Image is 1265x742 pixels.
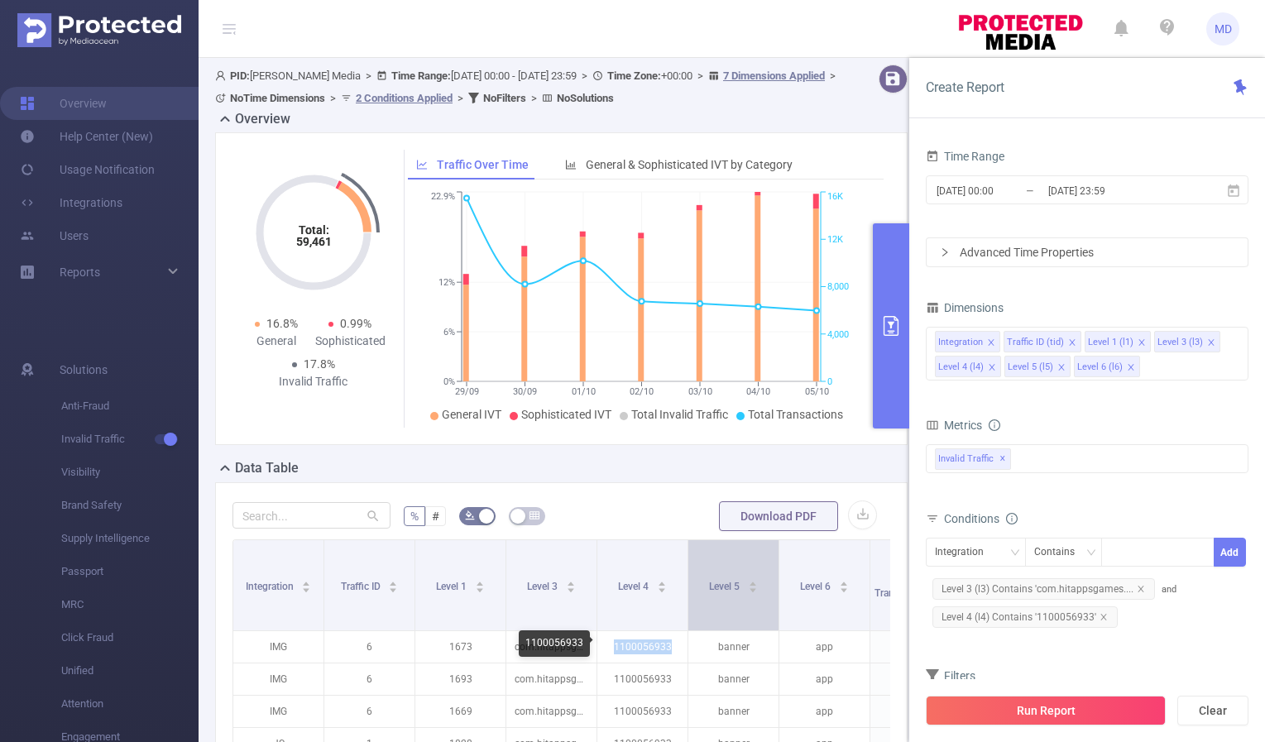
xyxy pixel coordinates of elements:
span: Passport [61,555,199,588]
i: icon: line-chart [416,159,428,170]
tspan: 16K [827,192,843,203]
i: icon: close [1057,363,1066,373]
span: Invalid Traffic [935,448,1011,470]
button: Run Report [926,696,1166,725]
tspan: 02/10 [630,386,654,397]
i: icon: table [529,510,539,520]
div: Sort [657,579,667,589]
li: Level 1 (l1) [1085,331,1151,352]
span: Level 3 (l3) Contains 'com.hitappsgames.... [932,578,1155,600]
b: No Filters [483,92,526,104]
span: Visibility [61,456,199,489]
p: 1693 [415,663,506,695]
p: banner [688,663,779,695]
i: icon: caret-up [566,579,575,584]
button: Clear [1177,696,1248,725]
a: Reports [60,256,100,289]
span: 16.8% [266,317,298,330]
div: Sort [388,579,398,589]
i: icon: close [988,363,996,373]
span: MRC [61,588,199,621]
span: Brand Safety [61,489,199,522]
span: Level 4 (l4) Contains '1100056933' [932,606,1118,628]
li: Level 3 (l3) [1154,331,1220,352]
i: icon: caret-up [475,579,484,584]
button: Add [1214,538,1246,567]
i: icon: close [1207,338,1215,348]
div: Level 1 (l1) [1088,332,1133,353]
i: icon: info-circle [989,419,1000,431]
i: icon: caret-down [302,586,311,591]
span: > [825,69,841,82]
i: icon: caret-down [389,586,398,591]
i: icon: bg-colors [465,510,475,520]
i: icon: info-circle [1006,513,1018,524]
button: Download PDF [719,501,838,531]
div: Level 5 (l5) [1008,357,1053,378]
span: Anti-Fraud [61,390,199,423]
span: Level 5 [709,581,742,592]
p: IMG [233,696,323,727]
span: Create Report [926,79,1004,95]
div: 1100056933 [519,630,590,657]
p: app [779,696,870,727]
span: Dimensions [926,301,1004,314]
span: Traffic ID [341,581,383,592]
div: Traffic ID (tid) [1007,332,1064,353]
p: 1100056933 [597,631,688,663]
i: icon: caret-down [839,586,848,591]
i: icon: bar-chart [565,159,577,170]
i: icon: down [1086,548,1096,559]
b: No Solutions [557,92,614,104]
i: icon: caret-down [566,586,575,591]
tspan: 04/10 [746,386,770,397]
div: Level 3 (l3) [1157,332,1203,353]
div: Sort [566,579,576,589]
a: Integrations [20,186,122,219]
span: Level 3 [527,581,560,592]
span: MD [1215,12,1232,45]
i: icon: caret-down [748,586,757,591]
span: Total Transactions [748,408,843,421]
span: Metrics [926,419,982,432]
span: and [926,584,1176,623]
li: Traffic ID (tid) [1004,331,1081,352]
span: 0.99% [340,317,371,330]
p: 1673 [415,631,506,663]
div: Sort [748,579,758,589]
i: icon: close [1068,338,1076,348]
i: icon: close [1100,613,1108,621]
tspan: 0 [827,376,832,387]
div: General [239,333,314,350]
p: 24,407 [870,663,961,695]
span: Attention [61,687,199,720]
i: icon: down [1010,548,1020,559]
tspan: 4,000 [827,329,849,340]
span: > [361,69,376,82]
span: [PERSON_NAME] Media [DATE] 00:00 - [DATE] 23:59 +00:00 [215,69,841,104]
div: icon: rightAdvanced Time Properties [927,238,1248,266]
div: Level 4 (l4) [938,357,984,378]
i: icon: caret-up [839,579,848,584]
i: icon: caret-up [748,579,757,584]
u: 7 Dimensions Applied [723,69,825,82]
tspan: 0% [443,376,455,387]
span: Level 1 [436,581,469,592]
div: Contains [1034,539,1086,566]
a: Users [20,219,89,252]
tspan: 6% [443,327,455,337]
span: > [453,92,468,104]
span: Sophisticated IVT [521,408,611,421]
tspan: 12K [827,234,843,245]
tspan: 05/10 [804,386,828,397]
i: icon: close [1138,338,1146,348]
span: General & Sophisticated IVT by Category [586,158,793,171]
span: Conditions [944,512,1018,525]
u: 2 Conditions Applied [356,92,453,104]
span: Level 6 [800,581,833,592]
p: 1100056933 [597,663,688,695]
div: Sort [475,579,485,589]
span: > [577,69,592,82]
div: Integration [935,539,995,566]
span: > [692,69,708,82]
